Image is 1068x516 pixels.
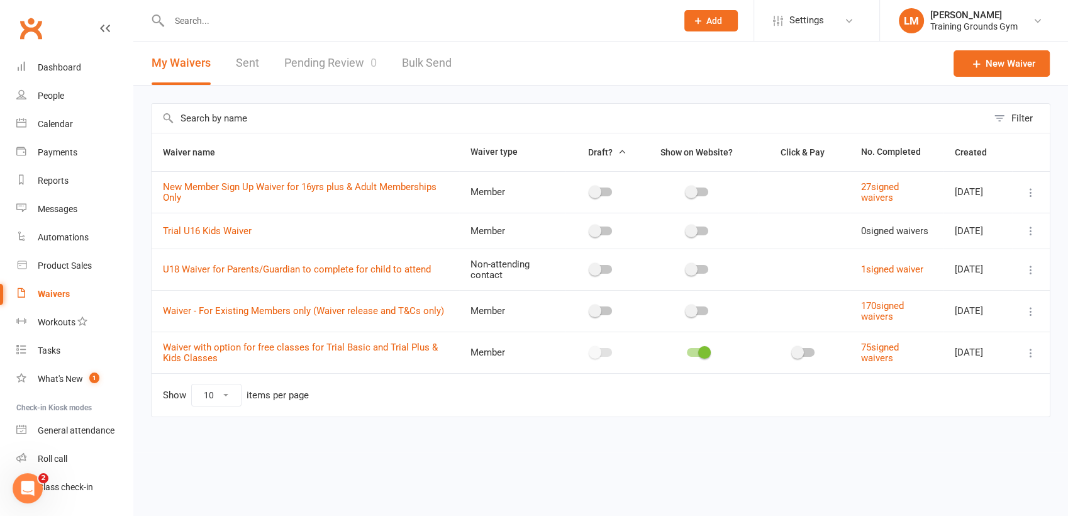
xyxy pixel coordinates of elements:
[684,10,738,31] button: Add
[16,138,133,167] a: Payments
[1011,111,1033,126] div: Filter
[38,62,81,72] div: Dashboard
[16,337,133,365] a: Tasks
[236,42,259,85] a: Sent
[955,145,1001,160] button: Created
[943,249,1012,290] td: [DATE]
[163,145,229,160] button: Waiver name
[706,16,722,26] span: Add
[943,290,1012,332] td: [DATE]
[16,110,133,138] a: Calendar
[459,133,565,171] th: Waiver type
[16,473,133,502] a: Class kiosk mode
[38,147,77,157] div: Payments
[769,145,838,160] button: Click & Pay
[38,261,92,271] div: Product Sales
[38,91,64,101] div: People
[370,56,377,69] span: 0
[459,171,565,213] td: Member
[861,300,904,322] a: 170signed waivers
[163,147,229,157] span: Waiver name
[955,147,1001,157] span: Created
[789,6,824,35] span: Settings
[163,181,437,203] a: New Member Sign Up Waiver for 16yrs plus & Adult Memberships Only
[38,232,89,242] div: Automations
[16,280,133,308] a: Waivers
[16,167,133,195] a: Reports
[38,204,77,214] div: Messages
[38,289,70,299] div: Waivers
[13,473,43,503] iframe: Intercom live chat
[861,225,928,237] span: 0 signed waivers
[38,176,69,186] div: Reports
[16,365,133,393] a: What's New1
[38,454,67,464] div: Roll call
[861,181,899,203] a: 27signed waivers
[163,342,438,364] a: Waiver with option for free classes for Trial Basic and Trial Plus & Kids Classes
[16,252,133,280] a: Product Sales
[943,332,1012,373] td: [DATE]
[930,9,1018,21] div: [PERSON_NAME]
[165,12,668,30] input: Search...
[15,13,47,44] a: Clubworx
[16,223,133,252] a: Automations
[163,305,444,317] a: Waiver - For Existing Members only (Waiver release and T&Cs only)
[459,249,565,290] td: Non-attending contact
[861,342,899,364] a: 75signed waivers
[943,171,1012,213] td: [DATE]
[247,390,309,401] div: items per page
[284,42,377,85] a: Pending Review0
[163,384,309,407] div: Show
[954,50,1050,77] a: New Waiver
[16,417,133,445] a: General attendance kiosk mode
[16,308,133,337] a: Workouts
[38,374,83,384] div: What's New
[459,213,565,249] td: Member
[16,53,133,82] a: Dashboard
[38,473,48,483] span: 2
[402,42,452,85] a: Bulk Send
[38,482,93,492] div: Class check-in
[577,145,626,160] button: Draft?
[16,82,133,110] a: People
[459,332,565,373] td: Member
[16,445,133,473] a: Roll call
[943,213,1012,249] td: [DATE]
[152,104,987,133] input: Search by name
[660,147,733,157] span: Show on Website?
[588,147,613,157] span: Draft?
[850,133,943,171] th: No. Completed
[459,290,565,332] td: Member
[38,119,73,129] div: Calendar
[930,21,1018,32] div: Training Grounds Gym
[163,225,252,237] a: Trial U16 Kids Waiver
[899,8,924,33] div: LM
[649,145,747,160] button: Show on Website?
[152,42,211,85] button: My Waivers
[16,195,133,223] a: Messages
[38,317,75,327] div: Workouts
[38,425,114,435] div: General attendance
[987,104,1050,133] button: Filter
[861,264,923,275] a: 1signed waiver
[89,373,99,383] span: 1
[163,264,431,275] a: U18 Waiver for Parents/Guardian to complete for child to attend
[38,345,60,356] div: Tasks
[781,147,825,157] span: Click & Pay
